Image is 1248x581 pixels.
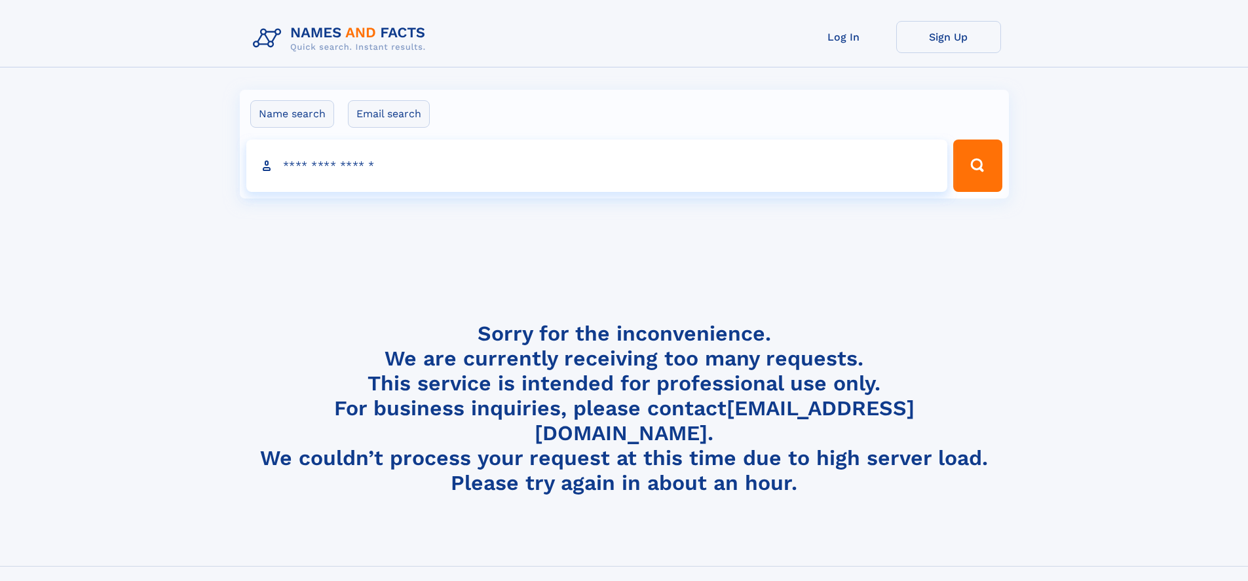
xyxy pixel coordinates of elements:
[348,100,430,128] label: Email search
[248,21,436,56] img: Logo Names and Facts
[896,21,1001,53] a: Sign Up
[250,100,334,128] label: Name search
[246,140,948,192] input: search input
[791,21,896,53] a: Log In
[248,321,1001,496] h4: Sorry for the inconvenience. We are currently receiving too many requests. This service is intend...
[953,140,1002,192] button: Search Button
[535,396,915,445] a: [EMAIL_ADDRESS][DOMAIN_NAME]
